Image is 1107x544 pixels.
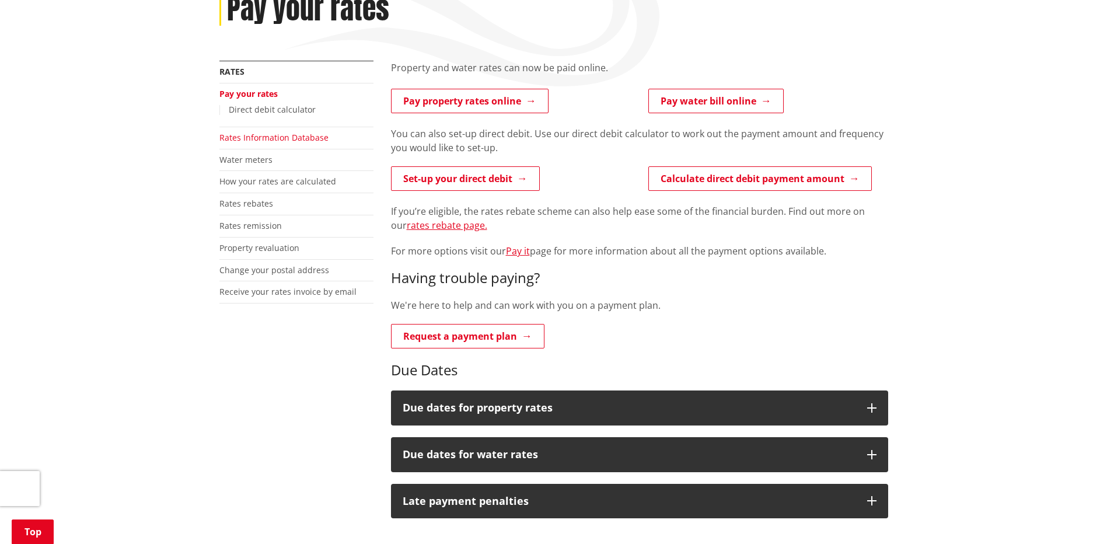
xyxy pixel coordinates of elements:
button: Due dates for property rates [391,390,888,426]
p: For more options visit our page for more information about all the payment options available. [391,244,888,258]
p: You can also set-up direct debit. Use our direct debit calculator to work out the payment amount ... [391,127,888,155]
a: Direct debit calculator [229,104,316,115]
h3: Due Dates [391,362,888,379]
iframe: Messenger Launcher [1053,495,1095,537]
a: Pay water bill online [648,89,784,113]
h3: Due dates for water rates [403,449,855,461]
p: We're here to help and can work with you on a payment plan. [391,298,888,312]
button: Due dates for water rates [391,437,888,472]
a: Top [12,519,54,544]
div: Property and water rates can now be paid online. [391,61,888,89]
a: Receive your rates invoice by email [219,286,357,297]
a: Request a payment plan [391,324,544,348]
a: Change your postal address [219,264,329,276]
h3: Due dates for property rates [403,402,855,414]
a: Pay property rates online [391,89,549,113]
a: Rates [219,66,245,77]
a: Rates remission [219,220,282,231]
h3: Having trouble paying? [391,270,888,287]
button: Late payment penalties [391,484,888,519]
a: Set-up your direct debit [391,166,540,191]
a: Calculate direct debit payment amount [648,166,872,191]
a: Rates Information Database [219,132,329,143]
a: How your rates are calculated [219,176,336,187]
a: Water meters [219,154,273,165]
a: Pay it [506,245,530,257]
a: rates rebate page. [407,219,487,232]
a: Property revaluation [219,242,299,253]
a: Rates rebates [219,198,273,209]
h3: Late payment penalties [403,496,855,507]
a: Pay your rates [219,88,278,99]
p: If you’re eligible, the rates rebate scheme can also help ease some of the financial burden. Find... [391,204,888,232]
